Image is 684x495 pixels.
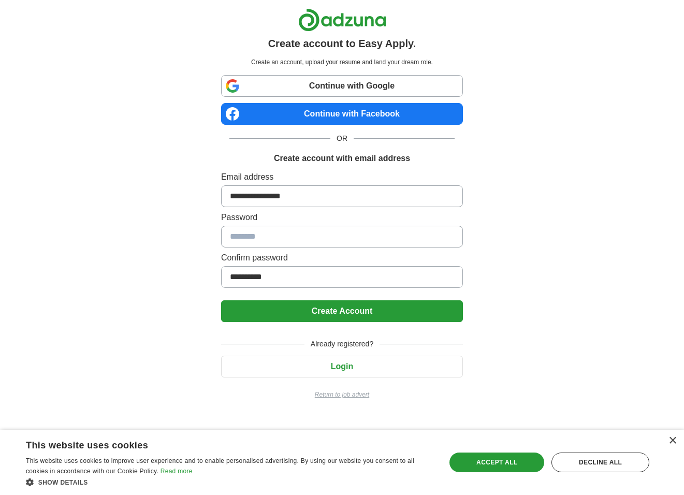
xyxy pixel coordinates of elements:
p: Create an account, upload your resume and land your dream role. [223,57,461,67]
span: OR [330,133,354,144]
a: Continue with Facebook [221,103,463,125]
span: Already registered? [304,339,380,350]
h1: Create account to Easy Apply. [268,36,416,51]
div: This website uses cookies [26,436,408,452]
img: Adzuna logo [298,8,386,32]
label: Email address [221,171,463,183]
div: Decline all [551,453,649,472]
button: Login [221,356,463,377]
a: Login [221,362,463,371]
h1: Create account with email address [274,152,410,165]
span: This website uses cookies to improve user experience and to enable personalised advertising. By u... [26,457,414,475]
button: Create Account [221,300,463,322]
div: Show details [26,477,433,487]
div: Accept all [449,453,544,472]
label: Password [221,211,463,224]
a: Continue with Google [221,75,463,97]
a: Return to job advert [221,390,463,399]
div: Close [668,437,676,445]
span: Show details [38,479,88,486]
label: Confirm password [221,252,463,264]
a: Read more, opens a new window [161,468,193,475]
